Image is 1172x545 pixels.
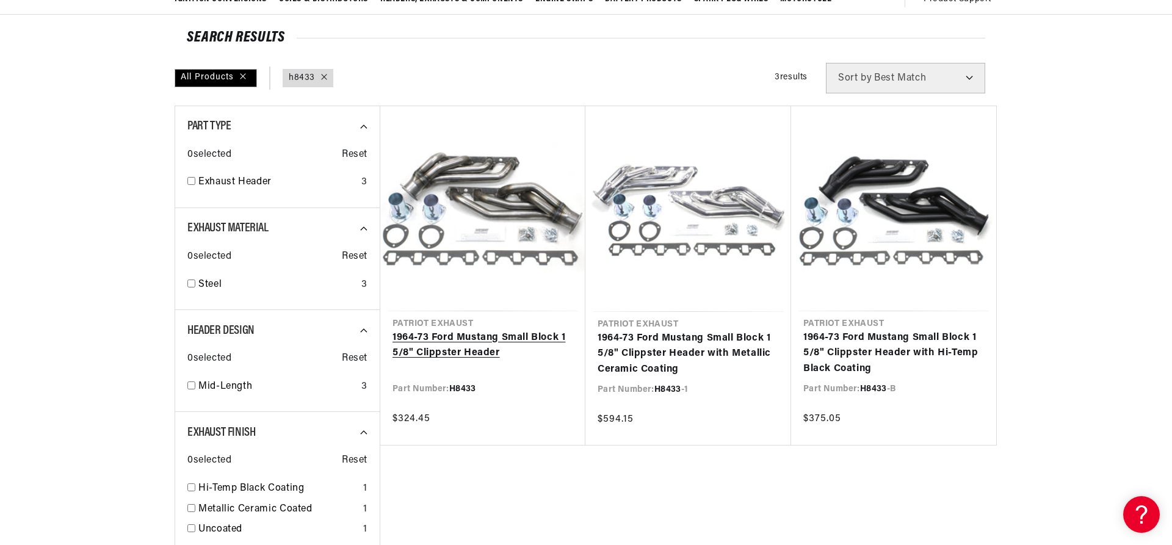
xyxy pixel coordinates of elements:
span: Part Type [187,120,231,132]
div: 3 [361,379,367,395]
a: Metallic Ceramic Coated [198,502,358,518]
span: Reset [342,147,367,163]
div: SEARCH RESULTS [187,32,985,44]
span: Sort by [838,73,872,83]
span: Exhaust Finish [187,427,255,439]
a: 1964-73 Ford Mustang Small Block 1 5/8" Clippster Header with Metallic Ceramic Coating [598,331,779,378]
span: 0 selected [187,351,231,367]
a: Steel [198,277,356,293]
span: 0 selected [187,453,231,469]
span: Reset [342,351,367,367]
a: Hi-Temp Black Coating [198,481,358,497]
span: Header Design [187,325,255,337]
a: 1964-73 Ford Mustang Small Block 1 5/8" Clippster Header [392,330,573,361]
span: 0 selected [187,249,231,265]
span: 3 results [775,73,808,82]
div: 3 [361,277,367,293]
a: Exhaust Header [198,175,356,190]
span: Reset [342,249,367,265]
select: Sort by [826,63,985,93]
span: Exhaust Material [187,222,269,234]
a: Mid-Length [198,379,356,395]
div: 1 [363,522,367,538]
div: 1 [363,481,367,497]
span: 0 selected [187,147,231,163]
div: 1 [363,502,367,518]
div: All Products [175,69,257,87]
a: 1964-73 Ford Mustang Small Block 1 5/8" Clippster Header with Hi-Temp Black Coating [803,330,984,377]
div: 3 [361,175,367,190]
a: h8433 [289,71,315,85]
span: Reset [342,453,367,469]
a: Uncoated [198,522,358,538]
